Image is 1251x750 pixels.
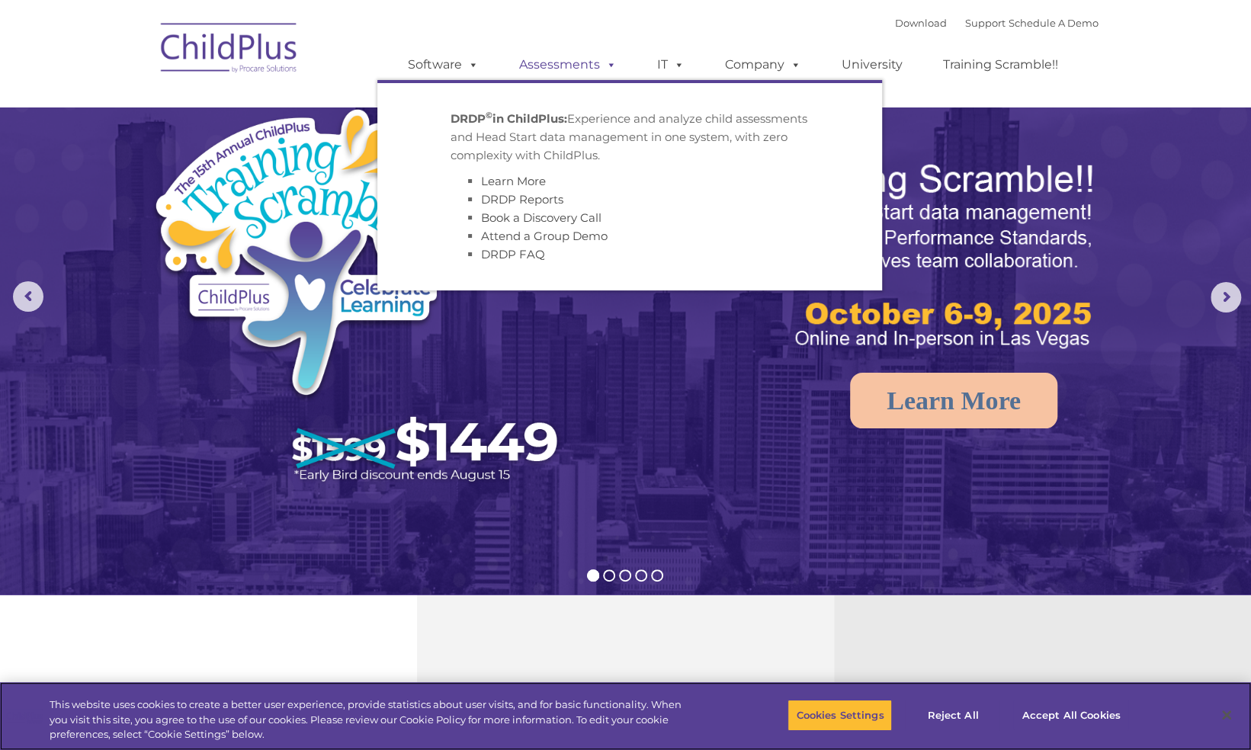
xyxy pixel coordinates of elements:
[212,101,258,112] span: Last name
[905,699,1000,731] button: Reject All
[895,17,947,29] a: Download
[928,50,1073,80] a: Training Scramble!!
[481,192,563,207] a: DRDP Reports
[642,50,700,80] a: IT
[50,697,688,742] div: This website uses cookies to create a better user experience, provide statistics about user visit...
[965,17,1006,29] a: Support
[153,12,306,88] img: ChildPlus by Procare Solutions
[1013,699,1128,731] button: Accept All Cookies
[481,229,608,243] a: Attend a Group Demo
[481,247,545,261] a: DRDP FAQ
[895,17,1099,29] font: |
[710,50,816,80] a: Company
[451,110,809,165] p: Experience and analyze child assessments and Head Start data management in one system, with zero ...
[486,110,492,120] sup: ©
[1210,698,1243,732] button: Close
[212,163,277,175] span: Phone number
[850,373,1057,428] a: Learn More
[393,50,494,80] a: Software
[1009,17,1099,29] a: Schedule A Demo
[787,699,892,731] button: Cookies Settings
[481,174,546,188] a: Learn More
[481,210,601,225] a: Book a Discovery Call
[451,111,567,126] strong: DRDP in ChildPlus:
[826,50,918,80] a: University
[504,50,632,80] a: Assessments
